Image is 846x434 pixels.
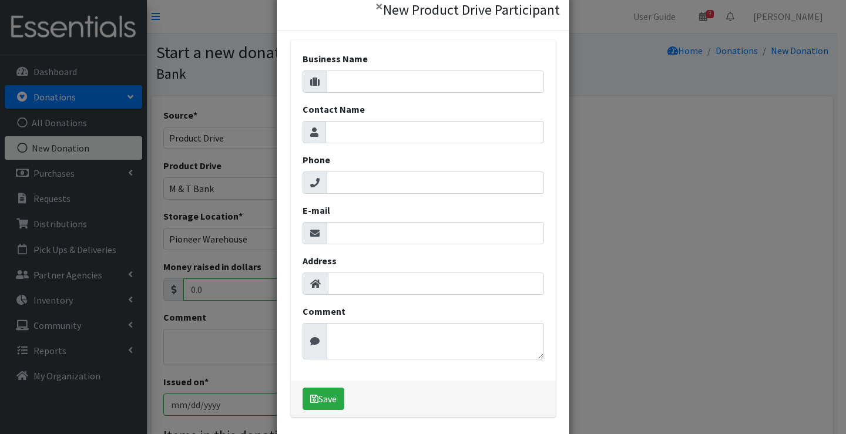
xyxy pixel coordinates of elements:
label: Address [303,254,337,268]
label: Comment [303,304,345,318]
label: E-mail [303,203,330,217]
label: Phone [303,153,330,167]
label: Business Name [303,52,368,66]
label: Contact Name [303,102,365,116]
button: Save [303,388,344,410]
